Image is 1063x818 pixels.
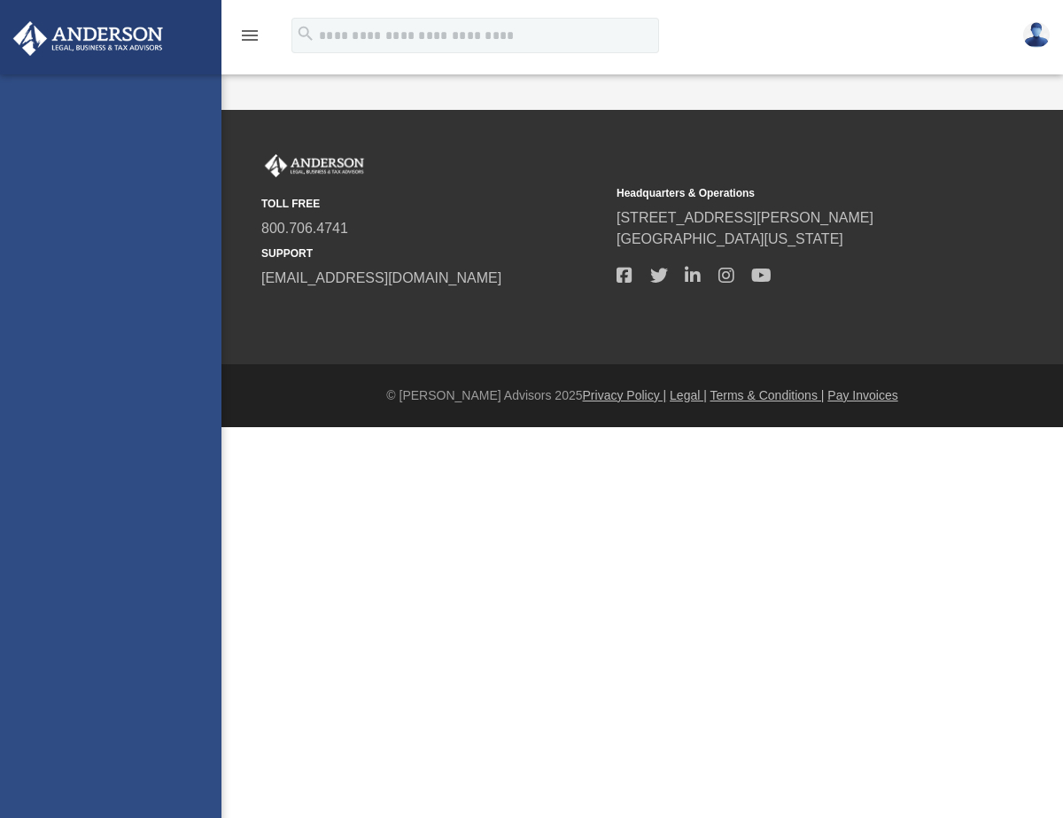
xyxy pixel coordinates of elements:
[583,388,667,402] a: Privacy Policy |
[261,270,501,285] a: [EMAIL_ADDRESS][DOMAIN_NAME]
[221,386,1063,405] div: © [PERSON_NAME] Advisors 2025
[617,210,873,225] a: [STREET_ADDRESS][PERSON_NAME]
[1023,22,1050,48] img: User Pic
[239,25,260,46] i: menu
[296,24,315,43] i: search
[261,154,368,177] img: Anderson Advisors Platinum Portal
[827,388,897,402] a: Pay Invoices
[261,245,604,261] small: SUPPORT
[617,185,959,201] small: Headquarters & Operations
[617,231,843,246] a: [GEOGRAPHIC_DATA][US_STATE]
[239,34,260,46] a: menu
[670,388,707,402] a: Legal |
[261,221,348,236] a: 800.706.4741
[8,21,168,56] img: Anderson Advisors Platinum Portal
[710,388,825,402] a: Terms & Conditions |
[261,196,604,212] small: TOLL FREE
